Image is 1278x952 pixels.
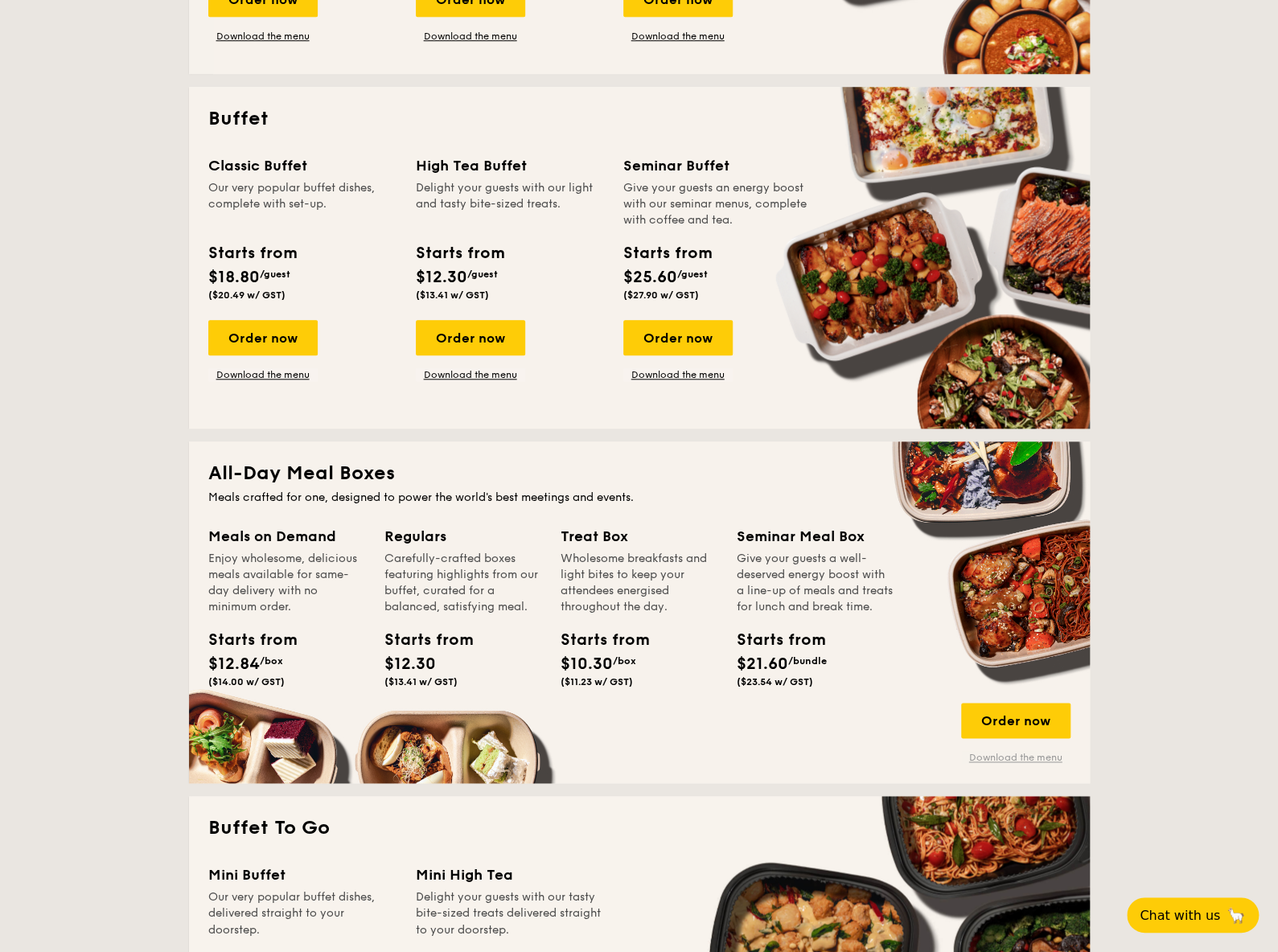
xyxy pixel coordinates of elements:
div: Meals crafted for one, designed to power the world's best meetings and events. [208,490,1070,506]
span: /guest [260,269,290,280]
span: ($13.41 w/ GST) [384,676,458,687]
div: Delight your guests with our tasty bite-sized treats delivered straight to your doorstep. [416,889,604,938]
span: ($11.23 w/ GST) [561,676,633,687]
div: Starts from [384,628,457,652]
span: $21.60 [737,654,788,674]
span: ($13.41 w/ GST) [416,289,489,301]
div: Seminar Buffet [623,154,812,177]
div: Our very popular buffet dishes, complete with set-up. [208,180,397,228]
div: Starts from [737,628,809,652]
div: Seminar Meal Box [737,525,894,548]
span: $12.84 [208,654,260,674]
div: Treat Box [561,525,717,548]
div: Classic Buffet [208,154,397,177]
div: Give your guests a well-deserved energy boost with a line-up of meals and treats for lunch and br... [737,551,894,615]
div: Give your guests an energy boost with our seminar menus, complete with coffee and tea. [623,180,812,228]
div: Order now [623,320,733,355]
a: Download the menu [416,30,525,43]
h2: All-Day Meal Boxes [208,461,1070,486]
span: 🦙 [1227,906,1246,925]
span: ($20.49 w/ GST) [208,289,286,301]
div: Starts from [623,241,711,265]
h2: Buffet To Go [208,815,1070,841]
div: Starts from [208,628,281,652]
div: Order now [416,320,525,355]
span: /guest [677,269,708,280]
span: Chat with us [1140,908,1220,923]
span: $12.30 [384,654,436,674]
div: Regulars [384,525,541,548]
div: Starts from [208,241,296,265]
div: Carefully-crafted boxes featuring highlights from our buffet, curated for a balanced, satisfying ... [384,551,541,615]
div: Mini High Tea [416,864,604,886]
span: /box [260,655,283,667]
span: /bundle [788,655,827,667]
a: Download the menu [623,30,733,43]
a: Download the menu [208,30,318,43]
span: $25.60 [623,268,677,287]
span: ($23.54 w/ GST) [737,676,813,687]
div: Order now [208,320,318,355]
div: Order now [961,703,1070,738]
span: $12.30 [416,268,467,287]
h2: Buffet [208,106,1070,132]
span: ($27.90 w/ GST) [623,289,699,301]
a: Download the menu [961,751,1070,764]
div: Starts from [561,628,633,652]
span: /box [613,655,636,667]
span: $10.30 [561,654,613,674]
div: Delight your guests with our light and tasty bite-sized treats. [416,180,604,228]
button: Chat with us🦙 [1127,897,1259,933]
span: ($14.00 w/ GST) [208,676,285,687]
div: Meals on Demand [208,525,365,548]
div: High Tea Buffet [416,154,604,177]
a: Download the menu [623,368,733,381]
a: Download the menu [416,368,525,381]
div: Our very popular buffet dishes, delivered straight to your doorstep. [208,889,397,938]
div: Wholesome breakfasts and light bites to keep your attendees energised throughout the day. [561,551,717,615]
span: /guest [467,269,498,280]
a: Download the menu [208,368,318,381]
span: $18.80 [208,268,260,287]
div: Mini Buffet [208,864,397,886]
div: Enjoy wholesome, delicious meals available for same-day delivery with no minimum order. [208,551,365,615]
div: Starts from [416,241,503,265]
